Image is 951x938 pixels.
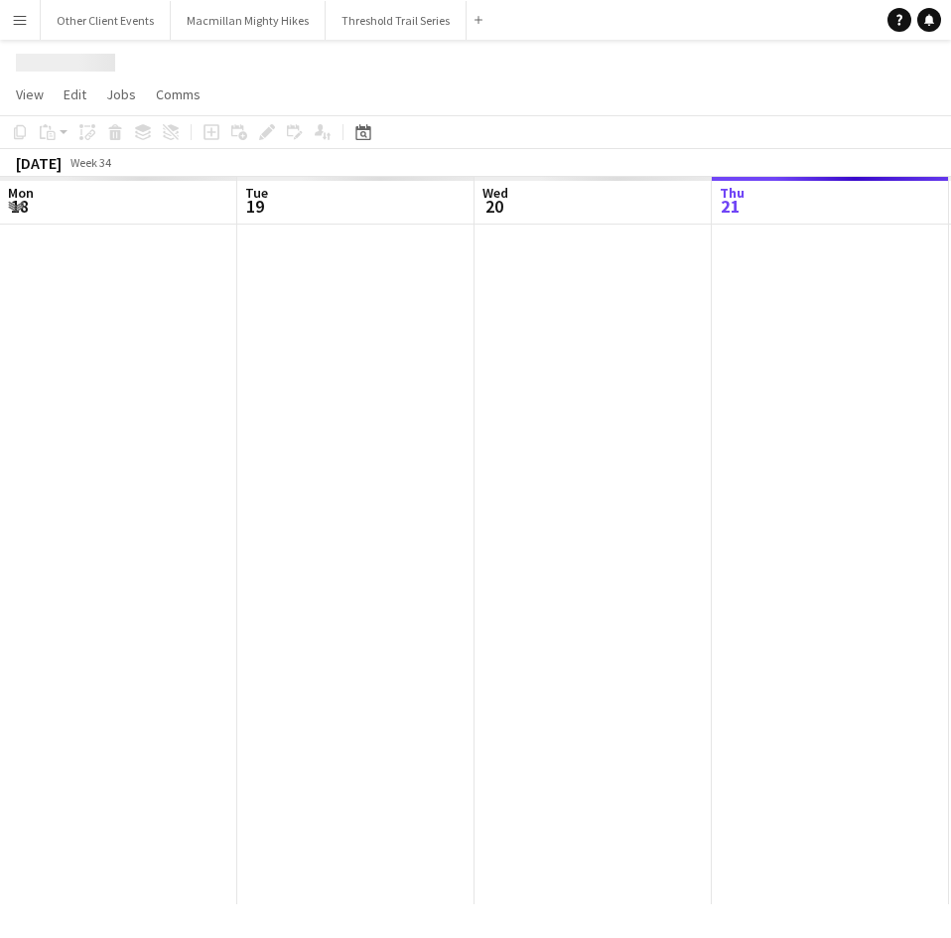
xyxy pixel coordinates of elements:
[5,195,34,218] span: 18
[8,81,52,107] a: View
[148,81,208,107] a: Comms
[8,184,34,202] span: Mon
[98,81,144,107] a: Jobs
[16,85,44,103] span: View
[720,184,745,202] span: Thu
[479,195,508,218] span: 20
[717,195,745,218] span: 21
[242,195,268,218] span: 19
[66,155,115,170] span: Week 34
[326,1,467,40] button: Threshold Trail Series
[106,85,136,103] span: Jobs
[16,153,62,173] div: [DATE]
[56,81,94,107] a: Edit
[156,85,201,103] span: Comms
[245,184,268,202] span: Tue
[482,184,508,202] span: Wed
[171,1,326,40] button: Macmillan Mighty Hikes
[64,85,86,103] span: Edit
[41,1,171,40] button: Other Client Events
